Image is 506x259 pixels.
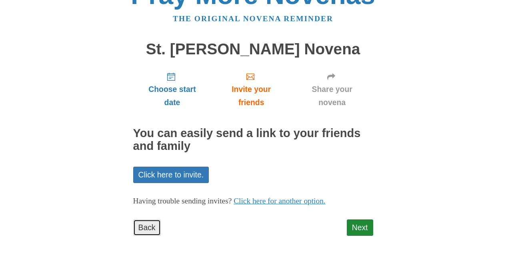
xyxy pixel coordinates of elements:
[347,219,373,236] a: Next
[133,197,232,205] span: Having trouble sending invites?
[291,66,373,113] a: Share your novena
[234,197,326,205] a: Click here for another option.
[299,83,365,109] span: Share your novena
[133,127,373,153] h2: You can easily send a link to your friends and family
[219,83,283,109] span: Invite your friends
[133,167,209,183] a: Click here to invite.
[211,66,291,113] a: Invite your friends
[141,83,204,109] span: Choose start date
[133,41,373,58] h1: St. [PERSON_NAME] Novena
[133,219,161,236] a: Back
[173,14,333,23] a: The original novena reminder
[133,66,212,113] a: Choose start date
